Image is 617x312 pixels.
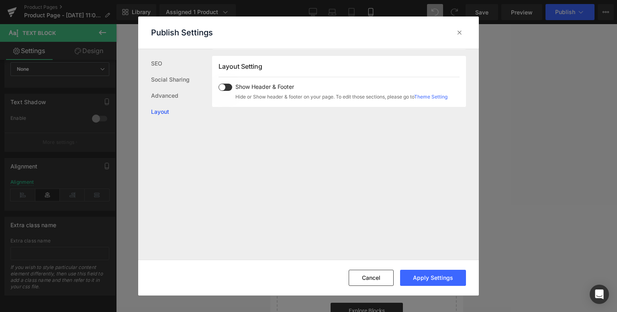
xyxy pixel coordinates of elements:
[151,28,213,37] p: Publish Settings
[235,93,447,101] span: Hide or Show header & footer on your page. To edit those sections, please go to
[414,94,447,100] a: Theme Setting
[62,131,131,140] strong: ✅80% MÁS DE VISIÓN
[151,55,212,72] a: SEO
[43,140,151,148] strong: ✅RETROVISORES SIEMPRE CLAROS
[590,285,609,304] div: Open Intercom Messenger
[80,10,113,43] img: criss-store
[151,72,212,88] a: Social Sharing
[400,270,466,286] button: Apply Settings
[60,279,133,295] a: Explore Blocks
[219,62,262,70] span: Layout Setting
[42,158,151,166] strong: ✅ACABADO EN FIBRA DE CARBONO
[61,149,133,158] strong: ✅ESPEJO ZOOM MÓVIL
[235,84,447,90] span: Show Header & Footer
[349,270,394,286] button: Cancel
[151,104,212,120] a: Layout
[151,88,212,104] a: Advanced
